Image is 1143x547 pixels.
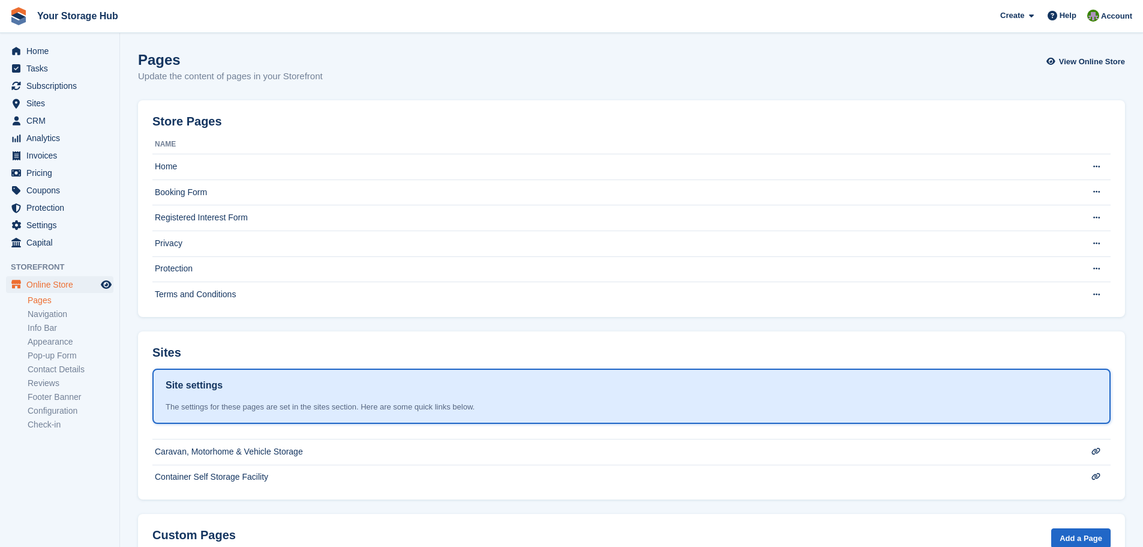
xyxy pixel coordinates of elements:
[26,77,98,94] span: Subscriptions
[152,256,1063,282] td: Protection
[6,217,113,234] a: menu
[6,112,113,129] a: menu
[26,165,98,181] span: Pricing
[6,165,113,181] a: menu
[152,465,1063,490] td: Container Self Storage Facility
[26,130,98,147] span: Analytics
[6,276,113,293] a: menu
[6,234,113,251] a: menu
[1087,10,1099,22] img: Stevie Stanton
[26,60,98,77] span: Tasks
[152,180,1063,205] td: Booking Form
[152,439,1063,465] td: Caravan, Motorhome & Vehicle Storage
[1049,52,1125,71] a: View Online Store
[32,6,123,26] a: Your Storage Hub
[28,309,113,320] a: Navigation
[28,322,113,334] a: Info Bar
[152,205,1063,231] td: Registered Interest Form
[26,276,98,293] span: Online Store
[28,295,113,306] a: Pages
[138,52,323,68] h1: Pages
[6,130,113,147] a: menu
[26,234,98,251] span: Capital
[26,217,98,234] span: Settings
[6,95,113,112] a: menu
[28,419,113,431] a: Check-in
[152,135,1063,154] th: Name
[152,231,1063,256] td: Privacy
[26,199,98,216] span: Protection
[1060,10,1076,22] span: Help
[152,282,1063,307] td: Terms and Conditions
[6,77,113,94] a: menu
[152,346,181,360] h2: Sites
[1000,10,1024,22] span: Create
[6,147,113,164] a: menu
[6,182,113,199] a: menu
[28,336,113,348] a: Appearance
[28,350,113,361] a: Pop-up Form
[6,60,113,77] a: menu
[28,378,113,389] a: Reviews
[28,405,113,417] a: Configuration
[26,147,98,164] span: Invoices
[1101,10,1132,22] span: Account
[6,199,113,216] a: menu
[28,391,113,403] a: Footer Banner
[26,182,98,199] span: Coupons
[138,70,323,83] p: Update the content of pages in your Storefront
[26,112,98,129] span: CRM
[166,401,1097,413] div: The settings for these pages are set in the sites section. Here are some quick links below.
[152,528,236,542] h2: Custom Pages
[152,154,1063,180] td: Home
[1059,56,1125,68] span: View Online Store
[26,95,98,112] span: Sites
[99,277,113,292] a: Preview store
[10,7,28,25] img: stora-icon-8386f47178a22dfd0bd8f6a31ec36ba5ce8667c1dd55bd0f319d3a0aa187defe.svg
[11,261,119,273] span: Storefront
[26,43,98,59] span: Home
[28,364,113,375] a: Contact Details
[166,378,223,393] h1: Site settings
[6,43,113,59] a: menu
[152,115,222,128] h2: Store Pages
